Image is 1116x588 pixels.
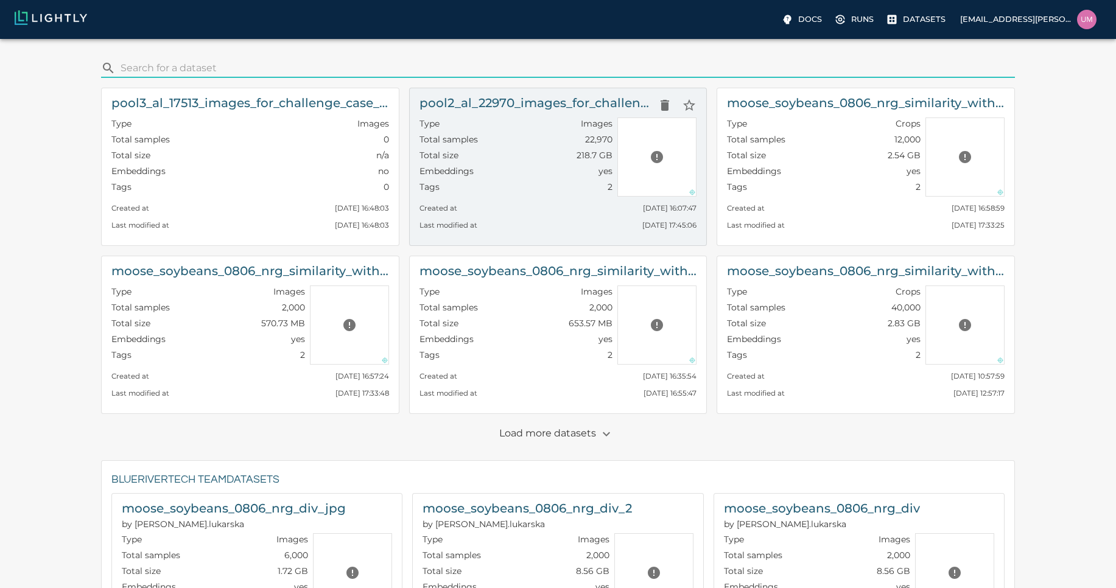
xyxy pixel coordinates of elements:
[724,565,763,577] p: Total size
[727,204,765,212] small: Created at
[357,117,389,130] p: Images
[284,549,308,561] p: 6,000
[576,565,609,577] p: 8.56 GB
[291,333,305,345] p: yes
[419,317,458,329] p: Total size
[598,333,612,345] p: yes
[644,389,697,397] small: [DATE] 16:55:47
[727,149,766,161] p: Total size
[832,10,879,29] a: Runs
[111,389,169,397] small: Last modified at
[586,549,609,561] p: 2,000
[891,301,921,313] p: 40,000
[419,93,653,113] h6: pool2_al_22970_images_for_challenge_case_mining
[419,221,477,229] small: Last modified at
[111,221,169,229] small: Last modified at
[419,204,457,212] small: Created at
[953,313,977,337] button: Preview cannot be loaded. Please ensure the datasource is configured correctly and that the refer...
[727,317,766,329] p: Total size
[278,565,308,577] p: 1.72 GB
[122,519,244,530] span: silvana.lukarska@bluerivertech.com (BlueRiverTech)
[653,93,677,117] button: Delete dataset
[727,349,747,361] p: Tags
[955,6,1101,33] label: [EMAIL_ADDRESS][PERSON_NAME][DOMAIN_NAME]uma.govindarajan@bluerivertech.com
[953,145,977,169] button: Preview cannot be loaded. Please ensure the datasource is configured correctly and that the refer...
[121,58,1010,78] input: search
[337,313,362,337] button: Preview cannot be loaded. Please ensure the datasource is configured correctly and that the refer...
[335,221,389,229] small: [DATE] 16:48:03
[642,561,666,585] button: Preview cannot be loaded. Please ensure the datasource is configured correctly and that the refer...
[101,256,399,414] a: moose_soybeans_0806_nrg_similarity_with_less_tiling_2000_with_tile_diversityTypeImagesTotal sampl...
[111,285,132,298] p: Type
[111,333,166,345] p: Embeddings
[727,389,785,397] small: Last modified at
[727,221,785,229] small: Last modified at
[896,117,921,130] p: Crops
[419,181,440,193] p: Tags
[877,565,910,577] p: 8.56 GB
[419,372,457,380] small: Created at
[419,301,478,313] p: Total samples
[340,561,365,585] button: Preview cannot be loaded. Please ensure the datasource is configured correctly and that the refer...
[727,372,765,380] small: Created at
[717,88,1015,246] a: moose_soybeans_0806_nrg_similarity_with_less_tiling_2000_with_tile_diversity-crops-tiling-task-1T...
[111,349,132,361] p: Tags
[111,204,149,212] small: Created at
[376,149,389,161] p: n/a
[642,221,697,229] small: [DATE] 17:45:06
[879,533,910,545] p: Images
[111,149,150,161] p: Total size
[960,13,1072,25] p: [EMAIL_ADDRESS][PERSON_NAME][DOMAIN_NAME]
[111,181,132,193] p: Tags
[335,389,389,397] small: [DATE] 17:33:48
[111,117,132,130] p: Type
[894,133,921,145] p: 12,000
[409,256,707,414] a: moose_soybeans_0806_nrg_similarity_with_less_tiling_2000_wo_tile_diversityTypeImagesTotal samples...
[883,10,950,29] a: Datasets
[335,204,389,212] small: [DATE] 16:48:03
[122,565,161,577] p: Total size
[111,301,170,313] p: Total samples
[419,133,478,145] p: Total samples
[779,10,827,29] label: Docs
[499,424,617,444] p: Load more datasets
[111,471,1005,489] h6: BlueRiverTech team Datasets
[907,333,921,345] p: yes
[122,499,346,518] h6: moose_soybeans_0806_nrg_div_jpg
[273,285,305,298] p: Images
[578,533,609,545] p: Images
[111,372,149,380] small: Created at
[724,549,782,561] p: Total samples
[419,117,440,130] p: Type
[419,165,474,177] p: Embeddings
[581,117,612,130] p: Images
[727,301,785,313] p: Total samples
[951,372,1005,380] small: [DATE] 10:57:59
[907,165,921,177] p: yes
[419,149,458,161] p: Total size
[942,561,967,585] button: Preview cannot be loaded. Please ensure the datasource is configured correctly and that the refer...
[727,93,1005,113] h6: moose_soybeans_0806_nrg_similarity_with_less_tiling_2000_with_tile_diversity-crops-tiling-task-1
[384,133,389,145] p: 0
[727,133,785,145] p: Total samples
[643,372,697,380] small: [DATE] 16:35:54
[1077,10,1097,29] img: uma.govindarajan@bluerivertech.com
[888,149,921,161] p: 2.54 GB
[423,549,481,561] p: Total samples
[727,117,747,130] p: Type
[111,317,150,329] p: Total size
[724,533,744,545] p: Type
[122,549,180,561] p: Total samples
[111,261,389,281] h6: moose_soybeans_0806_nrg_similarity_with_less_tiling_2000_with_tile_diversity
[677,93,701,117] button: Star dataset
[261,317,305,329] p: 570.73 MB
[423,519,545,530] span: silvana.lukarska@bluerivertech.com (BlueRiverTech)
[727,285,747,298] p: Type
[903,13,946,25] p: Datasets
[887,549,910,561] p: 2,000
[111,93,389,113] h6: pool3_al_17513_images_for_challenge_case_mining
[111,133,170,145] p: Total samples
[645,313,669,337] button: Preview cannot be loaded. Please ensure the datasource is configured correctly and that the refer...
